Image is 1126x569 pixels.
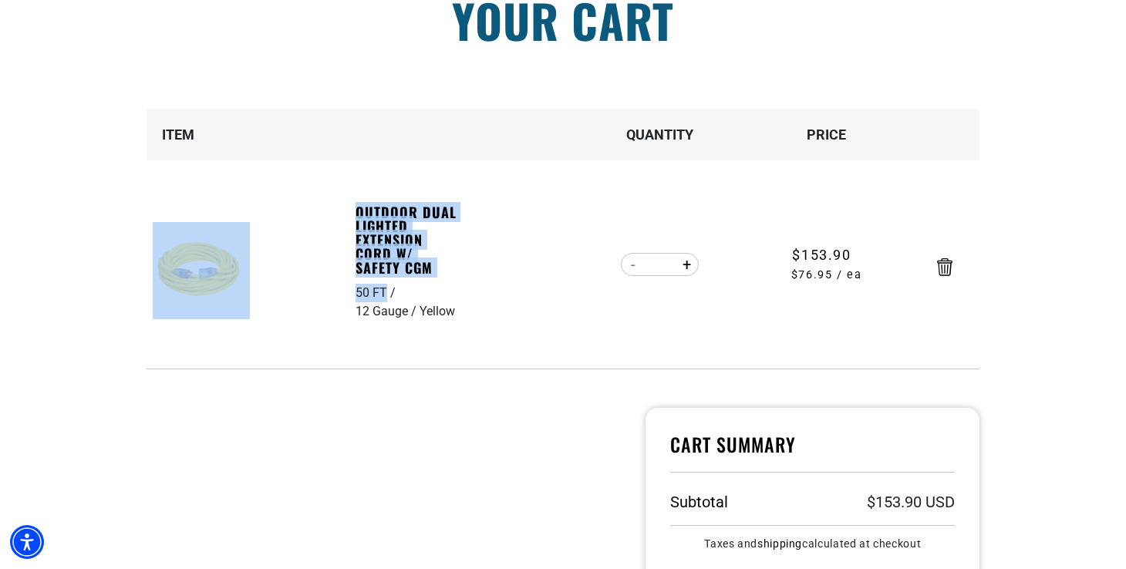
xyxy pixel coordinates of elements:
[670,494,728,510] h3: Subtotal
[792,244,851,265] span: $153.90
[420,302,455,321] div: Yellow
[744,267,909,284] span: $76.95 / ea
[153,222,250,319] img: Yellow
[147,109,355,160] th: Item
[867,494,955,510] p: $153.90 USD
[937,261,952,272] a: Remove Outdoor Dual Lighted Extension Cord w/ Safety CGM - 50 FT / 12 Gauge / Yellow
[10,525,44,559] div: Accessibility Menu
[757,537,802,550] a: shipping
[743,109,910,160] th: Price
[356,302,420,321] div: 12 Gauge
[670,538,955,549] small: Taxes and calculated at checkout
[356,284,399,302] div: 50 FT
[356,205,462,274] a: Outdoor Dual Lighted Extension Cord w/ Safety CGM
[645,251,675,278] input: Quantity for Outdoor Dual Lighted Extension Cord w/ Safety CGM
[577,109,743,160] th: Quantity
[670,433,955,473] h4: Cart Summary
